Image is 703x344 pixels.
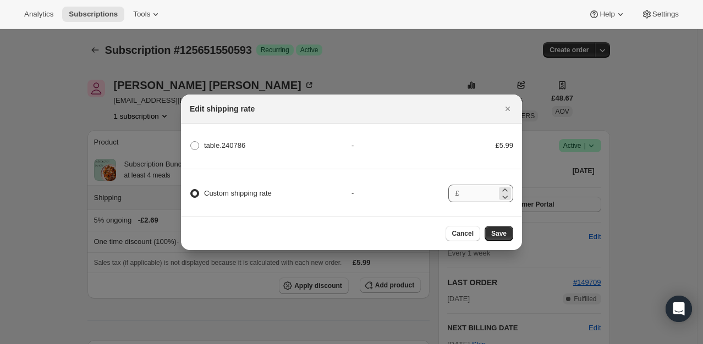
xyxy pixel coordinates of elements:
button: Analytics [18,7,60,22]
span: table.240786 [204,141,245,149]
div: Open Intercom Messenger [666,296,692,322]
span: Analytics [24,10,53,19]
button: Save [485,226,513,241]
span: Custom shipping rate [204,189,272,197]
div: - [351,188,448,199]
button: Cancel [446,226,480,241]
button: Subscriptions [62,7,124,22]
h2: Edit shipping rate [190,103,255,114]
button: Tools [127,7,168,22]
span: Subscriptions [69,10,118,19]
button: Close [500,101,515,116]
button: Help [582,7,632,22]
div: £5.99 [448,140,513,151]
span: £ [455,189,459,197]
button: Settings [635,7,685,22]
span: Save [491,229,507,238]
span: Tools [133,10,150,19]
div: - [351,140,448,151]
span: Cancel [452,229,474,238]
span: Help [600,10,614,19]
span: Settings [652,10,679,19]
